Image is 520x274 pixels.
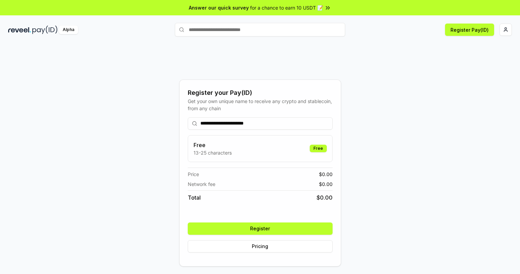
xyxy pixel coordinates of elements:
[189,4,249,11] span: Answer our quick survey
[188,193,201,202] span: Total
[59,26,78,34] div: Alpha
[319,181,333,188] span: $ 0.00
[188,240,333,253] button: Pricing
[188,181,215,188] span: Network fee
[188,88,333,98] div: Register your Pay(ID)
[8,26,31,34] img: reveel_dark
[194,149,232,156] p: 13-25 characters
[310,145,327,152] div: Free
[188,171,199,178] span: Price
[194,141,232,149] h3: Free
[319,171,333,178] span: $ 0.00
[250,4,323,11] span: for a chance to earn 10 USDT 📝
[445,24,494,36] button: Register Pay(ID)
[188,222,333,235] button: Register
[32,26,58,34] img: pay_id
[188,98,333,112] div: Get your own unique name to receive any crypto and stablecoin, from any chain
[317,193,333,202] span: $ 0.00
